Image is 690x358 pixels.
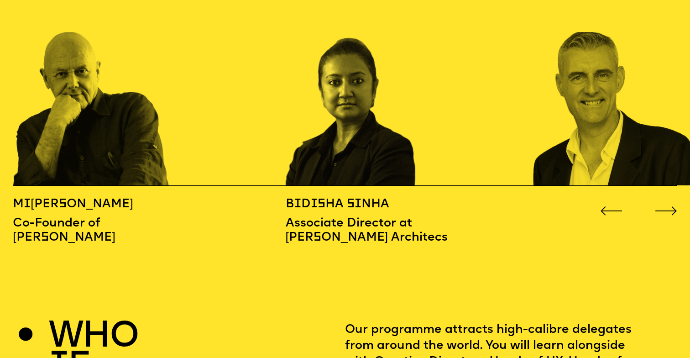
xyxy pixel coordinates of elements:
p: B d sha S nha [286,197,532,213]
span: i [294,198,301,211]
span: i [24,198,31,211]
button: Go to previous slide [600,203,622,212]
p: M [PERSON_NAME] [13,197,285,213]
button: Go to next slide [655,203,677,212]
span: i [311,198,318,211]
p: Co-Founder of [PERSON_NAME] [13,213,285,245]
p: Associate Director at [PERSON_NAME] Architecs [286,213,532,245]
span: i [355,198,361,211]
